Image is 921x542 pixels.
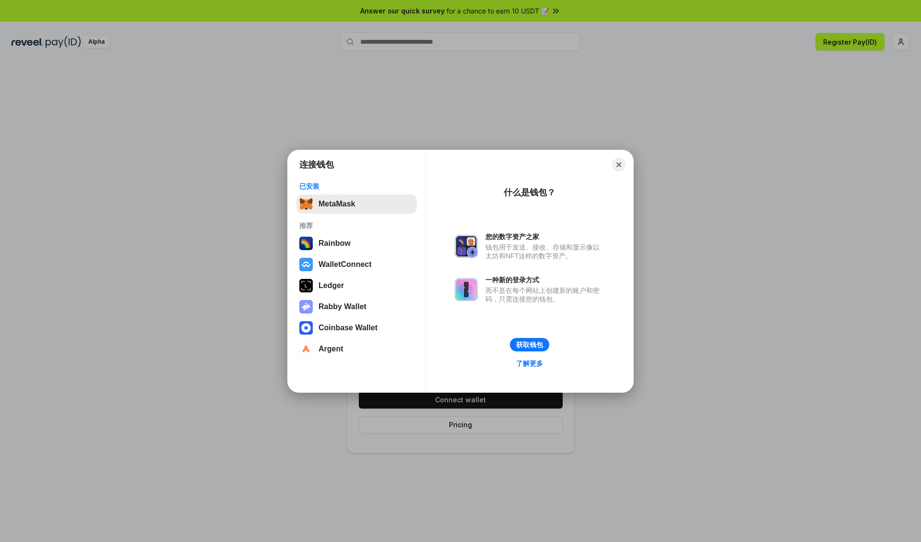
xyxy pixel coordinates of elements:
[299,159,334,170] h1: 连接钱包
[319,200,355,208] div: MetaMask
[299,258,313,271] img: svg+xml,%3Csvg%20width%3D%2228%22%20height%3D%2228%22%20viewBox%3D%220%200%2028%2028%22%20fill%3D...
[485,286,604,303] div: 而不是在每个网站上创建新的账户和密码，只需连接您的钱包。
[485,232,604,241] div: 您的数字资产之家
[319,345,343,353] div: Argent
[299,300,313,313] img: svg+xml,%3Csvg%20xmlns%3D%22http%3A%2F%2Fwww.w3.org%2F2000%2Fsvg%22%20fill%3D%22none%22%20viewBox...
[296,194,417,214] button: MetaMask
[299,237,313,250] img: svg+xml,%3Csvg%20width%3D%22120%22%20height%3D%22120%22%20viewBox%3D%220%200%20120%20120%22%20fil...
[299,279,313,292] img: svg+xml,%3Csvg%20xmlns%3D%22http%3A%2F%2Fwww.w3.org%2F2000%2Fsvg%22%20width%3D%2228%22%20height%3...
[516,359,543,368] div: 了解更多
[516,340,543,349] div: 获取钱包
[319,324,378,332] div: Coinbase Wallet
[455,278,478,301] img: svg+xml,%3Csvg%20xmlns%3D%22http%3A%2F%2Fwww.w3.org%2F2000%2Fsvg%22%20fill%3D%22none%22%20viewBox...
[485,243,604,260] div: 钱包用于发送、接收、存储和显示像以太坊和NFT这样的数字资产。
[296,297,417,316] button: Rabby Wallet
[296,234,417,253] button: Rainbow
[296,318,417,337] button: Coinbase Wallet
[319,239,351,248] div: Rainbow
[510,338,549,351] button: 获取钱包
[299,321,313,335] img: svg+xml,%3Csvg%20width%3D%2228%22%20height%3D%2228%22%20viewBox%3D%220%200%2028%2028%22%20fill%3D...
[296,339,417,359] button: Argent
[319,281,344,290] div: Ledger
[319,302,366,311] div: Rabby Wallet
[299,197,313,211] img: svg+xml,%3Csvg%20fill%3D%22none%22%20height%3D%2233%22%20viewBox%3D%220%200%2035%2033%22%20width%...
[299,182,414,191] div: 已安装
[319,260,372,269] div: WalletConnect
[612,158,626,171] button: Close
[485,276,604,284] div: 一种新的登录方式
[455,235,478,258] img: svg+xml,%3Csvg%20xmlns%3D%22http%3A%2F%2Fwww.w3.org%2F2000%2Fsvg%22%20fill%3D%22none%22%20viewBox...
[296,255,417,274] button: WalletConnect
[299,342,313,356] img: svg+xml,%3Csvg%20width%3D%2228%22%20height%3D%2228%22%20viewBox%3D%220%200%2028%2028%22%20fill%3D...
[296,276,417,295] button: Ledger
[510,357,549,370] a: 了解更多
[504,187,555,198] div: 什么是钱包？
[299,221,414,230] div: 推荐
